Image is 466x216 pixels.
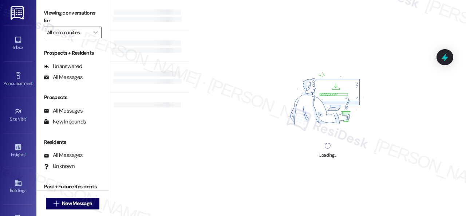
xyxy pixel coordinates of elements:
div: Unknown [44,162,75,170]
a: Site Visit • [4,105,33,125]
div: Prospects + Residents [36,49,109,57]
span: • [25,151,26,156]
div: All Messages [44,74,83,81]
div: New Inbounds [44,118,86,126]
div: All Messages [44,107,83,115]
a: Insights • [4,141,33,161]
div: Past + Future Residents [36,183,109,191]
div: All Messages [44,152,83,159]
label: Viewing conversations for [44,7,102,27]
button: New Message [46,198,100,209]
div: Loading... [319,152,336,159]
img: ResiDesk Logo [11,6,25,20]
span: • [32,80,33,85]
a: Buildings [4,177,33,196]
a: Inbox [4,34,33,53]
div: Unanswered [44,63,82,70]
i:  [54,201,59,207]
span: New Message [62,200,92,207]
input: All communities [47,27,90,38]
i:  [94,30,98,35]
div: Prospects [36,94,109,101]
span: • [26,115,27,121]
div: Residents [36,138,109,146]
